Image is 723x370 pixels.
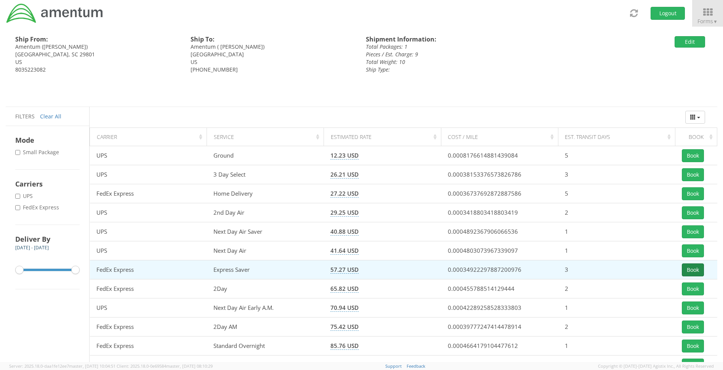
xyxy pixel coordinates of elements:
button: Book [682,263,704,276]
div: Amentum ( [PERSON_NAME]) [191,43,354,51]
span: 40.88 USD [330,228,359,236]
div: Cost / Mile [448,133,556,141]
td: UPS [90,146,207,165]
div: [GEOGRAPHIC_DATA] [191,51,354,58]
td: UPS [90,203,207,222]
td: FedEx Express [90,337,207,356]
td: 0.0004892367906066536 [441,222,558,241]
div: Amentum ([PERSON_NAME]) [15,43,179,51]
td: 0.0004664179104477612 [441,337,558,356]
td: 1 [558,337,675,356]
button: Edit [675,36,705,48]
h4: Deliver By [15,234,80,244]
span: 27.22 USD [330,190,359,198]
div: Total Packages: 1 [366,43,588,51]
td: 0.00034922297887200976 [441,260,558,279]
div: Total Weight: 10 [366,58,588,66]
td: FedEx Express [90,260,207,279]
div: Pieces / Est. Charge: 9 [366,51,588,58]
span: 26.21 USD [330,171,359,179]
td: 3 [558,165,675,184]
td: FedEx Express [90,317,207,337]
td: UPS [90,165,207,184]
td: 1 [558,222,675,241]
td: 0.000455788514129444 [441,279,558,298]
span: Filters [15,113,35,120]
td: 0.0008176614881439084 [441,146,558,165]
td: Next Day Air [207,241,324,260]
td: FedEx Express [90,184,207,203]
span: 70.94 USD [330,304,359,312]
td: 2Day AM [207,317,324,337]
td: 0.0003418803418803419 [441,203,558,222]
div: US [191,58,354,66]
h4: Shipment Information: [366,36,588,43]
span: [DATE] - [DATE] [15,244,49,251]
td: Next Day Air Early A.M. [207,298,324,317]
td: 0.00038153376573826786 [441,165,558,184]
span: master, [DATE] 10:04:51 [69,363,115,369]
td: 2nd Day Air [207,203,324,222]
div: 8035223082 [15,66,179,73]
span: Copyright © [DATE]-[DATE] Agistix Inc., All Rights Reserved [598,363,714,369]
td: UPS [90,222,207,241]
td: 3 [558,260,675,279]
button: Book [682,340,704,352]
h4: Mode [15,136,80,145]
td: UPS [90,241,207,260]
td: 2Day [207,279,324,298]
button: Logout [651,7,685,20]
td: 5 [558,146,675,165]
td: FedEx Express [90,279,207,298]
div: [GEOGRAPHIC_DATA], SC 29801 [15,51,179,58]
td: UPS [90,298,207,317]
button: Book [682,301,704,314]
div: Columns [685,111,705,124]
td: 1 [558,298,675,317]
button: Book [682,321,704,333]
h4: Ship To: [191,36,354,43]
div: Service [214,133,322,141]
button: Book [682,244,704,257]
td: Express Saver [207,260,324,279]
td: Ground [207,146,324,165]
div: Estimated Rate [331,133,439,141]
h4: Carriers [15,179,80,188]
td: 3 Day Select [207,165,324,184]
div: Carrier [97,133,205,141]
h4: Ship From: [15,36,179,43]
div: Book [682,133,715,141]
a: Support [385,363,402,369]
button: Book [682,149,704,162]
div: US [15,58,179,66]
label: UPS [15,192,34,200]
span: 85.76 USD [330,342,359,350]
label: Small Package [15,148,61,156]
td: 1 [558,241,675,260]
label: FedEx Express [15,204,61,211]
button: Book [682,282,704,295]
span: 41.64 USD [330,247,359,255]
a: Clear All [40,113,61,120]
span: master, [DATE] 08:10:29 [166,363,213,369]
div: Ship Type: [366,66,588,73]
td: Home Delivery [207,184,324,203]
div: Est. Transit Days [565,133,673,141]
span: Forms [697,18,718,25]
button: Book [682,225,704,238]
span: 65.82 USD [330,285,359,293]
img: dyn-intl-logo-049831509241104b2a82.png [6,3,104,24]
td: 0.00042289258528333803 [441,298,558,317]
button: Book [682,187,704,200]
button: Book [682,206,704,219]
td: 2 [558,279,675,298]
span: Server: 2025.18.0-daa1fe12ee7 [9,363,115,369]
span: 12.23 USD [330,152,359,159]
span: 75.42 USD [330,323,359,331]
td: 5 [558,184,675,203]
span: Client: 2025.18.0-0e69584 [117,363,213,369]
td: 2 [558,203,675,222]
input: UPS [15,194,20,199]
a: Feedback [407,363,425,369]
input: Small Package [15,150,20,155]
